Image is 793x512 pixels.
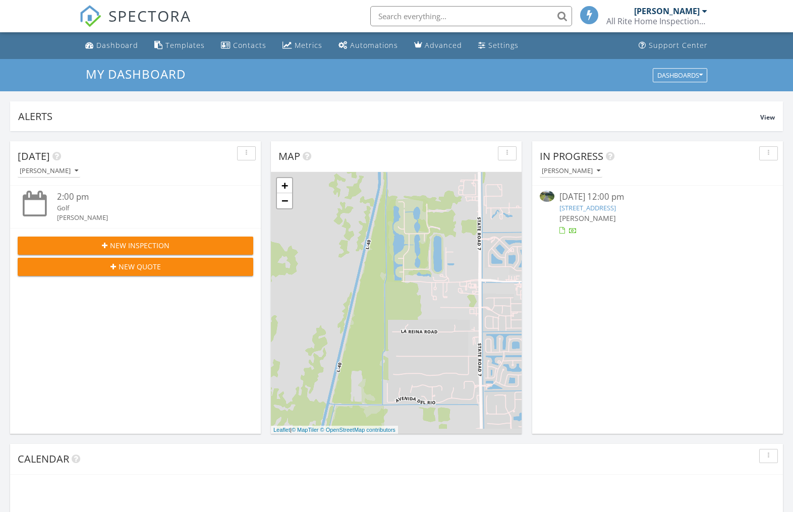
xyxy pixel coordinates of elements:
button: New Quote [18,258,253,276]
span: My Dashboard [86,66,186,82]
div: All Rite Home Inspections, Inc [606,16,707,26]
div: Dashboards [657,72,703,79]
a: SPECTORA [79,14,191,35]
span: [PERSON_NAME] [559,213,616,223]
button: Dashboards [653,68,707,82]
a: Contacts [217,36,270,55]
button: [PERSON_NAME] [18,164,80,178]
img: The Best Home Inspection Software - Spectora [79,5,101,27]
a: Dashboard [81,36,142,55]
div: [PERSON_NAME] [634,6,700,16]
span: In Progress [540,149,603,163]
a: Metrics [278,36,326,55]
button: [PERSON_NAME] [540,164,602,178]
div: 2:00 pm [57,191,234,203]
span: Calendar [18,452,69,466]
div: [PERSON_NAME] [57,213,234,222]
a: Automations (Basic) [334,36,402,55]
a: Zoom in [277,178,292,193]
div: [PERSON_NAME] [20,167,78,175]
a: Zoom out [277,193,292,208]
div: [PERSON_NAME] [542,167,600,175]
div: Automations [350,40,398,50]
input: Search everything... [370,6,572,26]
div: Alerts [18,109,760,123]
a: Support Center [635,36,712,55]
img: 9568117%2Fcover_photos%2FWRHGJZGsmE78fJrKonp0%2Fsmall.jpeg [540,191,554,202]
button: New Inspection [18,237,253,255]
div: [DATE] 12:00 pm [559,191,756,203]
span: View [760,113,775,122]
span: New Inspection [110,240,169,251]
span: [DATE] [18,149,50,163]
a: © OpenStreetMap contributors [320,427,395,433]
div: Support Center [649,40,708,50]
a: Settings [474,36,523,55]
div: Templates [165,40,205,50]
a: © MapTiler [292,427,319,433]
div: | [271,426,398,434]
a: [DATE] 12:00 pm [STREET_ADDRESS] [PERSON_NAME] [540,191,775,236]
span: New Quote [119,261,161,272]
a: Advanced [410,36,466,55]
div: Golf [57,203,234,213]
a: Templates [150,36,209,55]
div: Metrics [295,40,322,50]
div: Advanced [425,40,462,50]
a: [STREET_ADDRESS] [559,203,616,212]
a: Leaflet [273,427,290,433]
div: Contacts [233,40,266,50]
span: Map [278,149,300,163]
div: Settings [488,40,519,50]
div: Dashboard [96,40,138,50]
span: SPECTORA [108,5,191,26]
